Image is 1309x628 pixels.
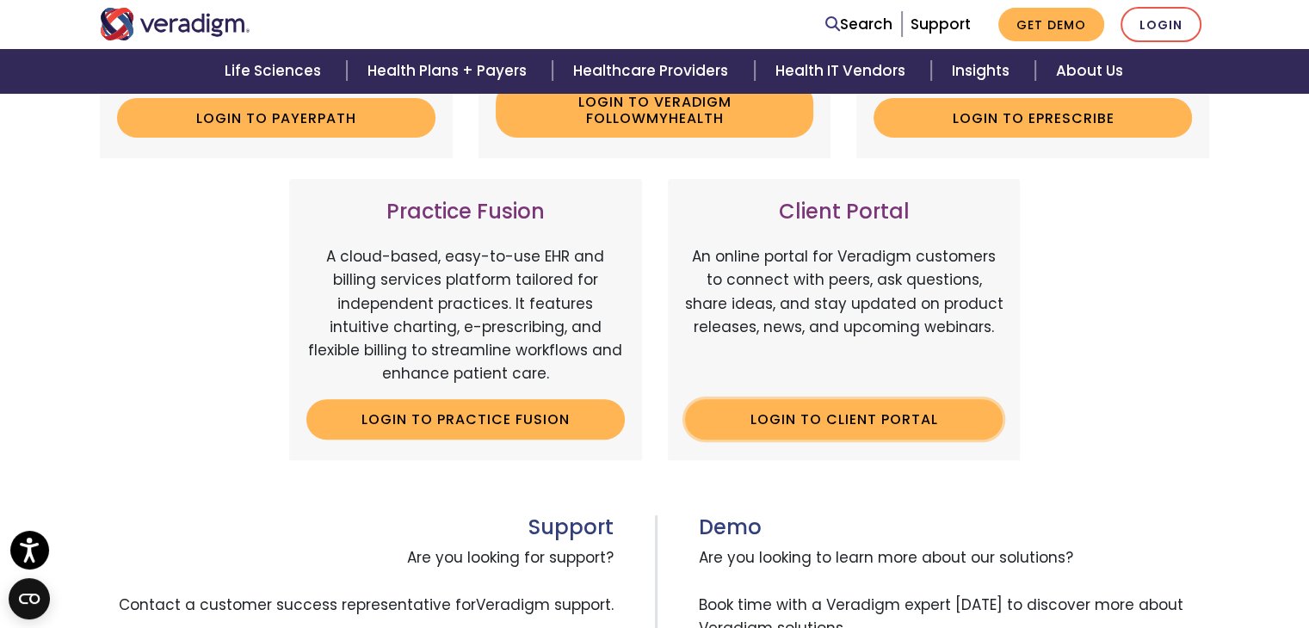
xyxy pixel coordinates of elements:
[931,49,1035,93] a: Insights
[1035,49,1144,93] a: About Us
[553,49,754,93] a: Healthcare Providers
[825,13,892,36] a: Search
[685,245,1003,385] p: An online portal for Veradigm customers to connect with peers, ask questions, share ideas, and st...
[117,98,435,138] a: Login to Payerpath
[1121,7,1201,42] a: Login
[9,578,50,619] button: Open CMP widget
[699,515,1210,540] h3: Demo
[496,82,814,138] a: Login to Veradigm FollowMyHealth
[100,8,250,40] img: Veradigm logo
[685,399,1003,439] a: Login to Client Portal
[347,49,553,93] a: Health Plans + Payers
[204,49,347,93] a: Life Sciences
[911,14,971,34] a: Support
[979,505,1288,607] iframe: Drift Chat Widget
[685,200,1003,225] h3: Client Portal
[100,539,614,624] span: Are you looking for support? Contact a customer success representative for
[306,245,625,385] p: A cloud-based, easy-to-use EHR and billing services platform tailored for independent practices. ...
[306,200,625,225] h3: Practice Fusion
[476,594,614,615] span: Veradigm support.
[306,399,625,439] a: Login to Practice Fusion
[100,515,614,540] h3: Support
[874,98,1192,138] a: Login to ePrescribe
[998,8,1104,41] a: Get Demo
[755,49,931,93] a: Health IT Vendors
